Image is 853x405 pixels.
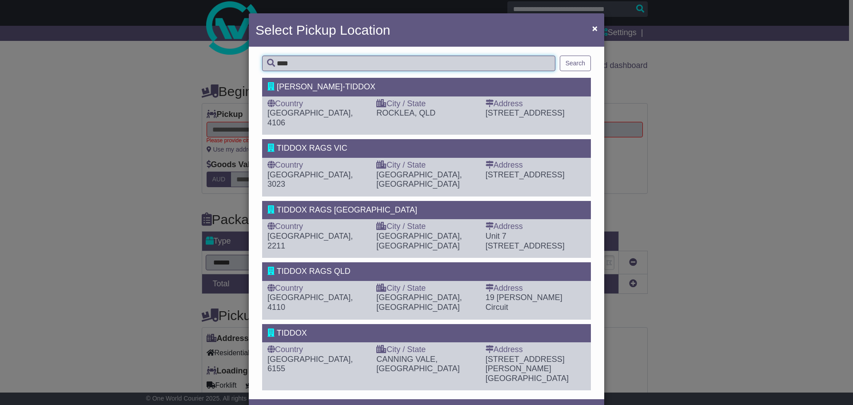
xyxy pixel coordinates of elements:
[267,170,353,189] span: [GEOGRAPHIC_DATA], 3023
[255,20,391,40] h4: Select Pickup Location
[267,284,367,293] div: Country
[486,160,586,170] div: Address
[267,160,367,170] div: Country
[486,355,565,373] span: [STREET_ADDRESS][PERSON_NAME]
[376,284,476,293] div: City / State
[277,329,307,337] span: TIDDOX
[277,144,347,152] span: TIDDOX RAGS VIC
[376,355,459,373] span: CANNING VALE, [GEOGRAPHIC_DATA]
[267,99,367,109] div: Country
[486,241,565,250] span: [STREET_ADDRESS]
[267,345,367,355] div: Country
[277,205,417,214] span: TIDDOX RAGS [GEOGRAPHIC_DATA]
[560,56,591,71] button: Search
[486,374,569,383] span: [GEOGRAPHIC_DATA]
[267,232,353,250] span: [GEOGRAPHIC_DATA], 2211
[267,108,353,127] span: [GEOGRAPHIC_DATA], 4106
[376,232,462,250] span: [GEOGRAPHIC_DATA], [GEOGRAPHIC_DATA]
[376,99,476,109] div: City / State
[486,232,506,241] span: Unit 7
[376,222,476,232] div: City / State
[376,345,476,355] div: City / State
[267,222,367,232] div: Country
[376,160,476,170] div: City / State
[376,293,462,312] span: [GEOGRAPHIC_DATA], [GEOGRAPHIC_DATA]
[267,355,353,373] span: [GEOGRAPHIC_DATA], 6155
[486,284,586,293] div: Address
[486,293,562,312] span: 19 [PERSON_NAME] Circuit
[486,345,586,355] div: Address
[486,170,565,179] span: [STREET_ADDRESS]
[486,108,565,117] span: [STREET_ADDRESS]
[486,222,586,232] div: Address
[376,170,462,189] span: [GEOGRAPHIC_DATA], [GEOGRAPHIC_DATA]
[267,293,353,312] span: [GEOGRAPHIC_DATA], 4110
[592,23,598,33] span: ×
[588,19,602,37] button: Close
[376,108,435,117] span: ROCKLEA, QLD
[277,82,375,91] span: [PERSON_NAME]-TIDDOX
[277,267,351,276] span: TIDDOX RAGS QLD
[486,99,586,109] div: Address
